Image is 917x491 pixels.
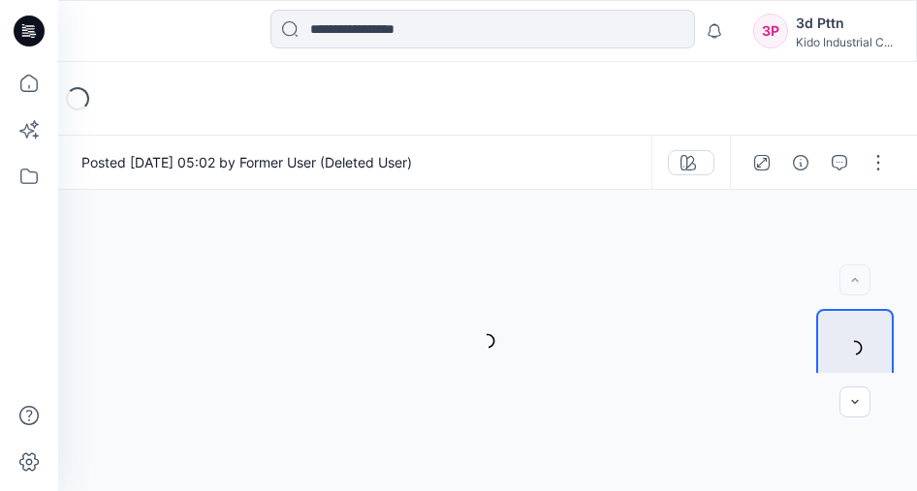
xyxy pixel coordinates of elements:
[796,35,893,49] div: Kido Industrial C...
[239,154,412,170] a: Former User (Deleted User)
[785,147,816,178] button: Details
[753,14,788,48] div: 3P
[796,12,893,35] div: 3d Pttn
[81,152,412,172] span: Posted [DATE] 05:02 by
